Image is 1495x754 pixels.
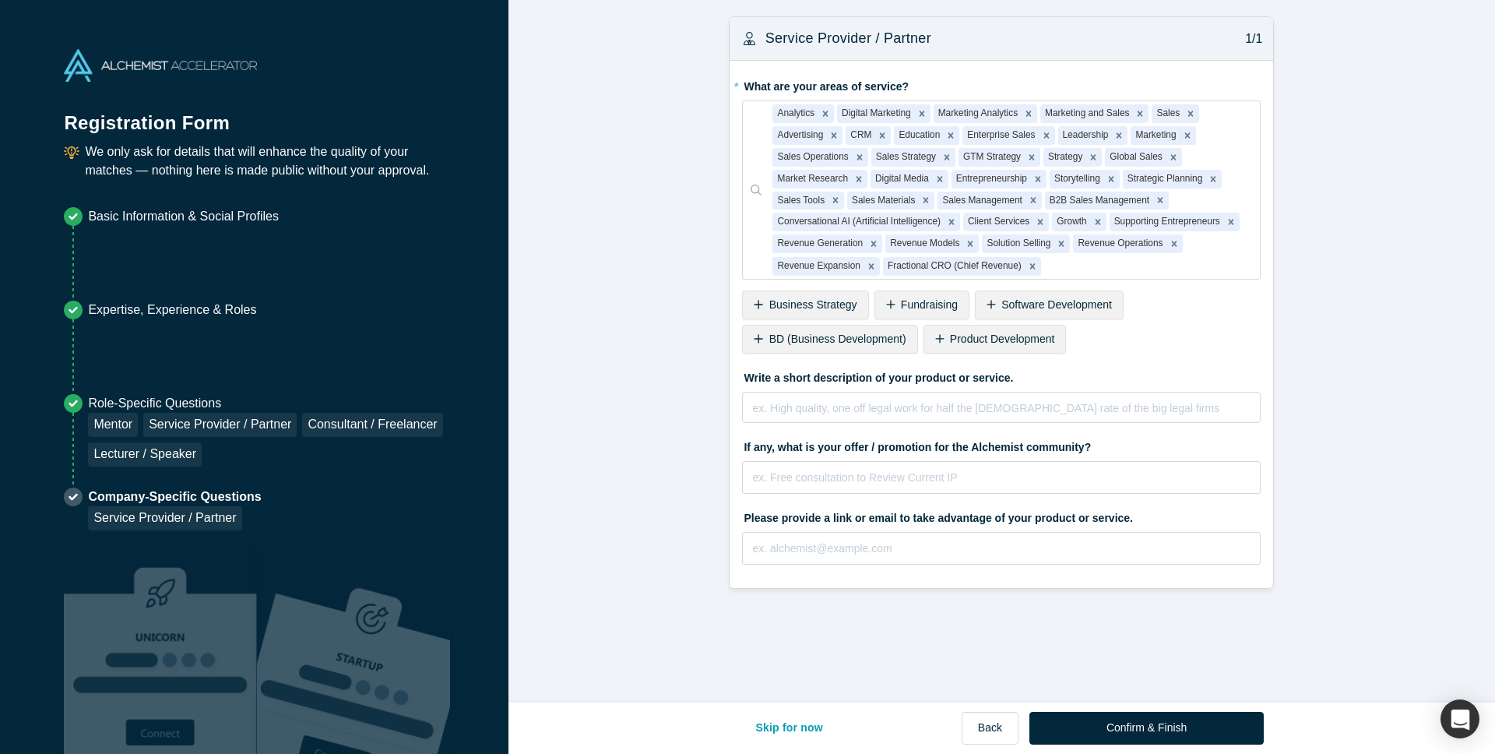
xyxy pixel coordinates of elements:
[937,192,1024,210] div: Sales Management
[742,325,917,354] div: BD (Business Development)
[772,234,865,253] div: Revenue Generation
[952,170,1029,188] div: Entrepreneurship
[772,192,827,210] div: Sales Tools
[1029,170,1046,188] div: Remove Entrepreneurship
[1025,192,1042,210] div: Remove Sales Management
[825,126,842,145] div: Remove Advertising
[1040,104,1131,123] div: Marketing and Sales
[942,126,959,145] div: Remove Education
[772,148,850,167] div: Sales Operations
[64,93,444,137] h1: Registration Form
[742,532,1261,565] input: ex. alchemist@example.com
[1038,126,1055,145] div: Remove Enterprise Sales
[938,148,955,167] div: Remove Sales Strategy
[1020,104,1037,123] div: Remove Marketing Analytics
[772,213,943,231] div: Conversational AI (Artificial Intelligence)
[1110,213,1222,231] div: Supporting Entrepreneurs
[772,126,825,145] div: Advertising
[88,488,261,506] p: Company-Specific Questions
[923,325,1067,354] div: Product Development
[1058,126,1111,145] div: Leadership
[871,170,931,188] div: Digital Media
[817,104,834,123] div: Remove Analytics
[917,192,934,210] div: Remove Sales Materials
[302,413,442,437] div: Consultant / Freelancer
[871,148,938,167] div: Sales Strategy
[1029,712,1264,745] button: Confirm & Finish
[1131,126,1178,145] div: Marketing
[1110,126,1127,145] div: Remove Leadership
[1165,148,1182,167] div: Remove Global Sales
[742,505,1261,527] label: Please provide a link or email to take advantage of your product or service.
[1001,298,1112,311] span: Software Development
[769,333,906,345] span: BD (Business Development)
[874,291,969,319] div: Fundraising
[64,49,257,82] img: Alchemist Accelerator Logo
[88,301,256,319] p: Expertise, Experience & Roles
[931,170,948,188] div: Remove Digital Media
[894,126,942,145] div: Education
[1045,192,1152,210] div: B2B Sales Management
[1032,213,1049,231] div: Remove Client Services
[885,234,962,253] div: Revenue Models
[88,442,202,467] div: Lecturer / Speaker
[742,392,1261,423] div: rdw-wrapper
[742,461,1261,494] input: ex. Free consultation to Review Current IP
[88,506,241,530] div: Service Provider / Partner
[827,192,844,210] div: Remove Sales Tools
[753,397,1251,428] div: rdw-editor
[742,434,1261,456] label: If any, what is your offer / promotion for the Alchemist community?
[847,192,917,210] div: Sales Materials
[934,104,1020,123] div: Marketing Analytics
[1222,213,1240,231] div: Remove Supporting Entrepreneurs
[1052,213,1089,231] div: Growth
[88,413,138,437] div: Mentor
[963,213,1032,231] div: Client Services
[837,104,913,123] div: Digital Marketing
[769,298,857,311] span: Business Strategy
[765,28,931,49] h3: Service Provider / Partner
[883,257,1024,276] div: Fractional CRO (Chief Revenue)
[772,257,862,276] div: Revenue Expansion
[865,234,882,253] div: Remove Revenue Generation
[742,365,1261,386] label: Write a short description of your product or service.
[1179,126,1196,145] div: Remove Marketing
[950,333,1055,345] span: Product Development
[1152,192,1169,210] div: Remove B2B Sales Management
[851,148,868,167] div: Remove Sales Operations
[143,413,297,437] div: Service Provider / Partner
[1023,148,1040,167] div: Remove GTM Strategy
[1131,104,1149,123] div: Remove Marketing and Sales
[962,712,1018,745] button: Back
[874,126,891,145] div: Remove CRM
[943,213,960,231] div: Remove Conversational AI (Artificial Intelligence)
[1105,148,1164,167] div: Global Sales
[742,73,1261,95] label: What are your areas of service?
[1073,234,1165,253] div: Revenue Operations
[913,104,930,123] div: Remove Digital Marketing
[739,712,839,745] button: Skip for now
[962,234,979,253] div: Remove Revenue Models
[1166,234,1183,253] div: Remove Revenue Operations
[88,394,444,413] p: Role-Specific Questions
[901,298,958,311] span: Fundraising
[1205,170,1222,188] div: Remove Strategic Planning
[975,291,1124,319] div: Software Development
[959,148,1023,167] div: GTM Strategy
[1085,148,1102,167] div: Remove Strategy
[85,143,444,180] p: We only ask for details that will enhance the quality of your matches — nothing here is made publ...
[1053,234,1070,253] div: Remove Solution Selling
[772,170,850,188] div: Market Research
[850,170,867,188] div: Remove Market Research
[1024,257,1041,276] div: Remove Fractional CRO (Chief Revenue)
[982,234,1053,253] div: Solution Selling
[1043,148,1085,167] div: Strategy
[1050,170,1103,188] div: Storytelling
[1089,213,1106,231] div: Remove Growth
[1103,170,1120,188] div: Remove Storytelling
[962,126,1037,145] div: Enterprise Sales
[1152,104,1182,123] div: Sales
[88,207,279,226] p: Basic Information & Social Profiles
[1237,30,1263,48] p: 1/1
[1182,104,1199,123] div: Remove Sales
